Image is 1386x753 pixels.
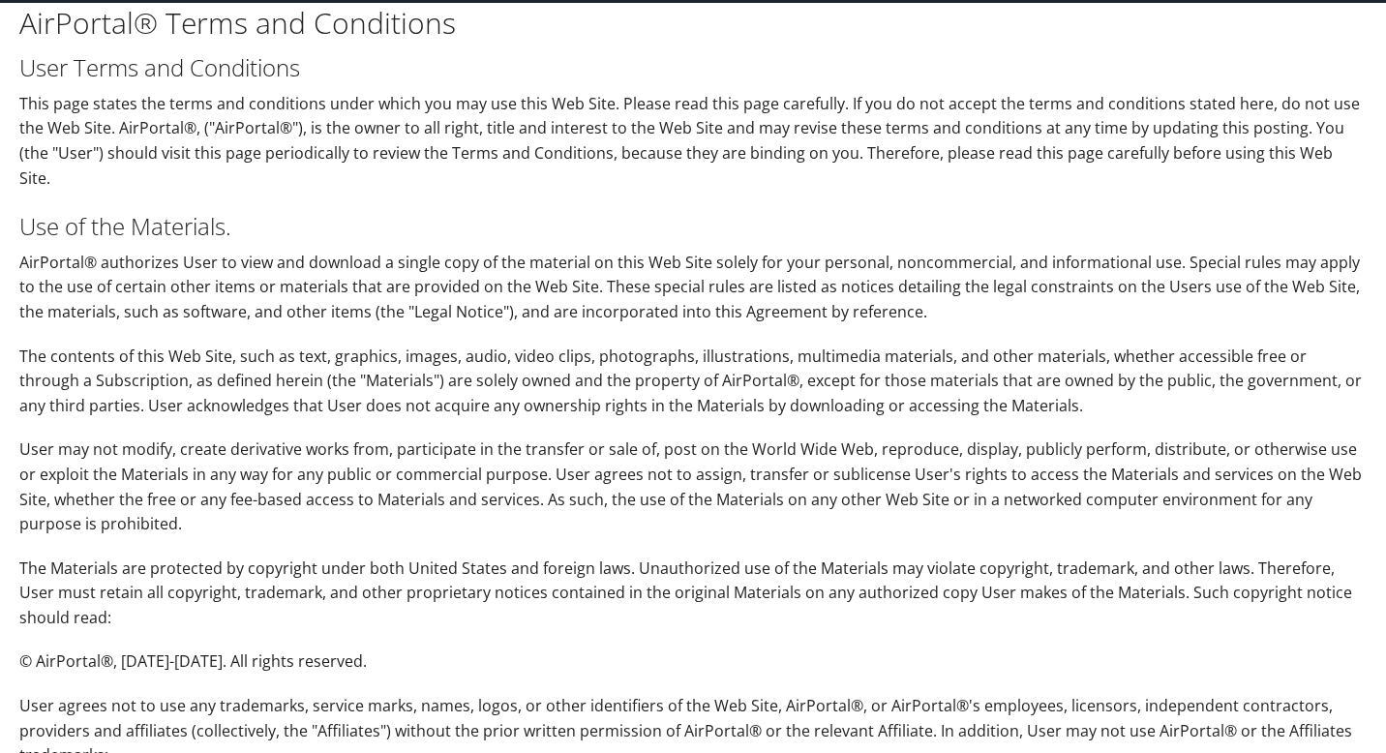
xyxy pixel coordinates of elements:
[19,437,1367,536] p: User may not modify, create derivative works from, participate in the transfer or sale of, post o...
[19,251,1367,325] p: AirPortal® authorizes User to view and download a single copy of the material on this Web Site so...
[19,649,1367,675] p: © AirPortal®, [DATE]-[DATE]. All rights reserved.
[19,345,1367,419] p: The contents of this Web Site, such as text, graphics, images, audio, video clips, photographs, i...
[19,557,1367,631] p: The Materials are protected by copyright under both United States and foreign laws. Unauthorized ...
[19,51,1367,84] h2: User Terms and Conditions
[19,3,1367,44] h1: AirPortal® Terms and Conditions
[19,92,1367,191] p: This page states the terms and conditions under which you may use this Web Site. Please read this...
[19,210,1367,243] h2: Use of the Materials.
